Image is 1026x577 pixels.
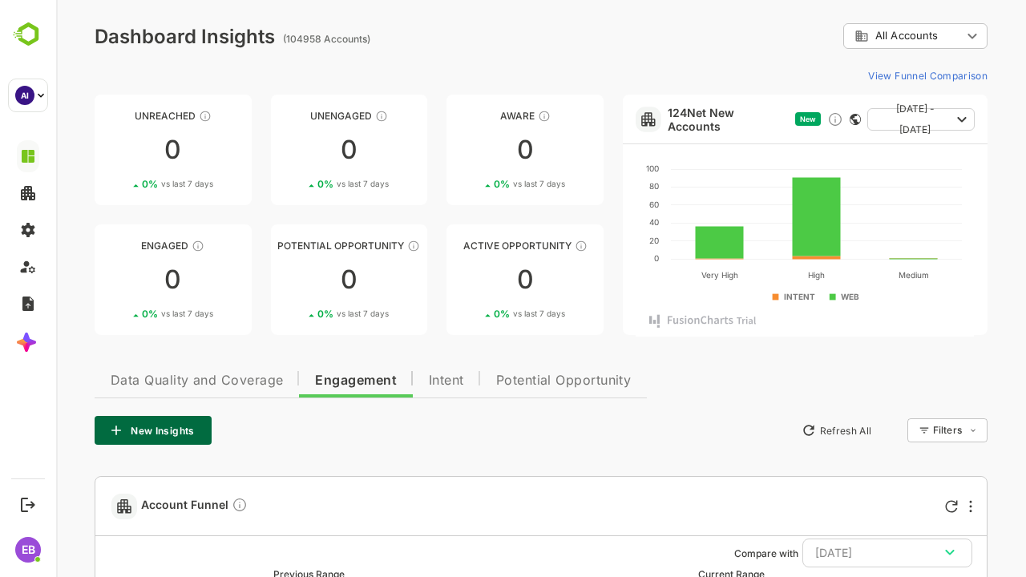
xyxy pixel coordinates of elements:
[390,137,547,163] div: 0
[390,110,547,122] div: Aware
[8,19,49,50] img: BambooboxLogoMark.f1c84d78b4c51b1a7b5f700c9845e183.svg
[744,115,760,123] span: New
[85,497,192,515] span: Account Funnel
[645,270,682,280] text: Very High
[215,137,372,163] div: 0
[842,270,873,280] text: Medium
[38,240,196,252] div: Engaged
[38,110,196,122] div: Unreached
[215,267,372,293] div: 0
[143,110,156,123] div: These accounts have not been engaged with for a defined time period
[457,178,509,190] span: vs last 7 days
[105,178,157,190] span: vs last 7 days
[373,374,408,387] span: Intent
[215,95,372,205] a: UnengagedThese accounts have not shown enough engagement and need nurturing00%vs last 7 days
[738,418,822,443] button: Refresh All
[598,253,603,263] text: 0
[38,267,196,293] div: 0
[482,110,495,123] div: These accounts have just entered the buying cycle and need further nurturing
[746,539,916,567] button: [DATE]
[390,224,547,335] a: Active OpportunityThese accounts have open opportunities which might be at any of the Sales Stage...
[227,33,319,45] ag: (104958 Accounts)
[281,178,333,190] span: vs last 7 days
[752,270,769,280] text: High
[390,240,547,252] div: Active Opportunity
[877,424,906,436] div: Filters
[215,224,372,335] a: Potential OpportunityThese accounts are MQAs and can be passed on to Inside Sales00%vs last 7 days
[593,217,603,227] text: 40
[15,537,41,563] div: EB
[17,494,38,515] button: Logout
[351,240,364,252] div: These accounts are MQAs and can be passed on to Inside Sales
[806,63,931,88] button: View Funnel Comparison
[86,178,157,190] div: 0 %
[438,308,509,320] div: 0 %
[794,114,805,125] div: This card does not support filter and segments
[105,308,157,320] span: vs last 7 days
[457,308,509,320] span: vs last 7 days
[38,137,196,163] div: 0
[135,240,148,252] div: These accounts are warm, further nurturing would qualify them to MQAs
[261,178,333,190] div: 0 %
[319,110,332,123] div: These accounts have not shown enough engagement and need nurturing
[519,240,531,252] div: These accounts have open opportunities which might be at any of the Sales Stages
[593,236,603,245] text: 20
[759,543,903,563] div: [DATE]
[771,111,787,127] div: Discover new ICP-fit accounts showing engagement — via intent surges, anonymous website visits, L...
[875,416,931,445] div: Filters
[215,240,372,252] div: Potential Opportunity
[913,500,916,513] div: More
[438,178,509,190] div: 0 %
[612,106,733,133] a: 124Net New Accounts
[787,21,931,52] div: All Accounts
[798,29,906,43] div: All Accounts
[38,25,219,48] div: Dashboard Insights
[678,547,742,559] ag: Compare with
[261,308,333,320] div: 0 %
[15,86,34,105] div: AI
[824,99,895,140] span: [DATE] - [DATE]
[38,95,196,205] a: UnreachedThese accounts have not been engaged with for a defined time period00%vs last 7 days
[590,163,603,173] text: 100
[259,374,341,387] span: Engagement
[390,267,547,293] div: 0
[811,108,919,131] button: [DATE] - [DATE]
[440,374,576,387] span: Potential Opportunity
[55,374,227,387] span: Data Quality and Coverage
[281,308,333,320] span: vs last 7 days
[593,181,603,191] text: 80
[86,308,157,320] div: 0 %
[390,95,547,205] a: AwareThese accounts have just entered the buying cycle and need further nurturing00%vs last 7 days
[38,224,196,335] a: EngagedThese accounts are warm, further nurturing would qualify them to MQAs00%vs last 7 days
[889,500,902,513] div: Refresh
[176,497,192,515] div: Compare Funnel to any previous dates, and click on any plot in the current funnel to view the det...
[593,200,603,209] text: 60
[215,110,372,122] div: Unengaged
[38,416,156,445] button: New Insights
[819,30,882,42] span: All Accounts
